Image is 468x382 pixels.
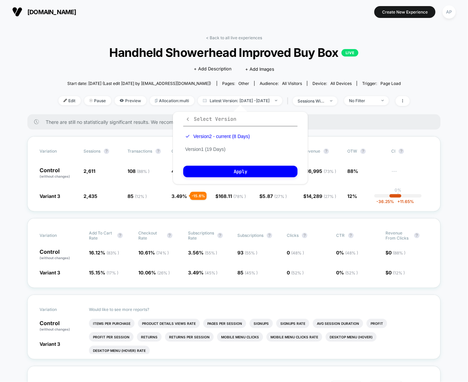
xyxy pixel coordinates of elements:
span: CI [391,149,428,154]
button: ? [324,149,329,154]
span: ( 48 % ) [291,250,304,255]
li: Profit [367,319,387,328]
span: (without changes) [40,174,70,178]
span: Device: [307,81,357,86]
span: ( 45 % ) [205,270,218,275]
button: ? [104,149,109,154]
p: 0% [395,187,401,193]
span: --- [391,169,428,179]
li: Desktop Menu (hover) [326,332,377,342]
li: Pages Per Session [203,319,246,328]
span: 0 % [336,250,358,255]
span: + [398,199,400,204]
li: Product Details Views Rate [138,319,200,328]
span: 10.61 % [139,250,169,255]
span: 10.06 % [139,270,170,275]
span: 3.49 % [171,193,187,199]
span: ( 78 % ) [233,194,246,199]
span: Pause [84,96,111,105]
span: 16.12 % [89,250,119,255]
li: Returns Per Session [165,332,214,342]
span: all devices [330,81,352,86]
p: Would like to see more reports? [89,307,428,312]
div: sessions with impression [298,98,325,104]
p: | [397,193,399,198]
span: Subscriptions Rate [188,230,214,241]
span: OTW [347,149,384,154]
span: other [238,81,249,86]
span: 0 [287,250,304,255]
span: ( 17 % ) [107,270,118,275]
button: ? [267,233,272,238]
span: 3.49 % [188,270,218,275]
p: Control [40,249,82,261]
span: | [286,96,293,106]
img: edit [64,99,67,102]
img: end [330,100,332,102]
img: Visually logo [12,7,22,17]
button: Apply [183,166,298,177]
span: Variation [40,149,77,154]
span: $ [303,193,336,199]
span: ( 45 % ) [245,270,258,275]
li: Avg Session Duration [313,319,363,328]
li: Signups [250,319,273,328]
span: Start date: [DATE] (Last edit [DATE] by [EMAIL_ADDRESS][DOMAIN_NAME]) [67,81,211,86]
span: (without changes) [40,256,70,260]
span: 14,289 [306,193,336,199]
span: $ [259,193,287,199]
span: Variation [40,307,77,312]
span: ( 26 % ) [158,270,170,275]
div: - 15.6 % [190,192,207,200]
span: Variant 3 [40,341,60,347]
span: Variant 3 [40,193,60,199]
span: 85 [237,270,258,275]
button: ? [399,149,404,154]
button: ? [360,149,366,154]
p: LIVE [342,49,358,57]
span: 15.15 % [89,270,118,275]
button: ? [302,233,307,238]
span: Checkout Rate [139,230,164,241]
button: ? [348,233,354,238]
img: rebalance [155,99,158,103]
button: ? [167,233,172,238]
span: 5.87 [262,193,287,199]
span: Preview [115,96,146,105]
span: 2,611 [84,168,95,174]
li: Desktop Menu (hover) Rate [89,346,150,355]
li: Items Per Purchase [89,319,135,328]
span: Latest Version: [DATE] - [DATE] [198,96,282,105]
span: ( 88 % ) [393,250,406,255]
span: + Add Images [245,66,274,72]
span: + Add Description [194,66,232,72]
button: Version1 (19 Days) [183,146,228,152]
span: 0 [287,270,304,275]
button: ? [414,233,420,238]
span: 0 [389,270,405,275]
span: ( 74 % ) [157,250,169,255]
button: ? [156,149,161,154]
span: Variant 3 [40,270,60,275]
span: 11.65 % [394,199,414,204]
span: Page Load [380,81,401,86]
button: ? [117,233,123,238]
span: ( 27 % ) [274,194,287,199]
span: -36.25 % [377,199,394,204]
img: end [89,99,93,102]
span: (without changes) [40,327,70,331]
span: Clicks [287,233,299,238]
li: Returns [137,332,162,342]
span: $ [215,193,246,199]
p: Control [40,320,82,332]
span: Allocation: multi [150,96,194,105]
span: Variation [40,230,77,241]
span: All Visitors [282,81,302,86]
span: ( 52 % ) [291,270,304,275]
span: ( 48 % ) [346,250,358,255]
span: 0 % [336,270,358,275]
span: 108 [127,168,149,174]
img: end [275,100,277,101]
span: ( 12 % ) [135,194,147,199]
span: ( 27 % ) [324,194,336,199]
